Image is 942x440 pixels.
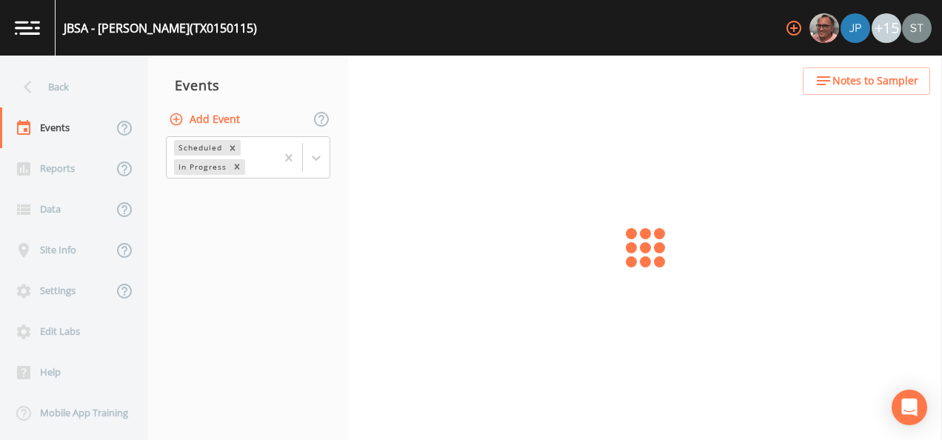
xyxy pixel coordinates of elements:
div: In Progress [174,159,229,175]
div: JBSA - [PERSON_NAME] (TX0150115) [64,19,257,37]
span: Notes to Sampler [832,72,918,90]
button: Add Event [166,106,246,133]
div: Remove Scheduled [224,140,241,156]
img: logo [15,21,40,35]
div: Joshua gere Paul [840,13,871,43]
div: Mike Franklin [809,13,840,43]
div: Open Intercom Messenger [892,390,927,425]
img: c0670e89e469b6405363224a5fca805c [902,13,932,43]
button: Notes to Sampler [803,67,930,95]
img: e2d790fa78825a4bb76dcb6ab311d44c [809,13,839,43]
div: +15 [872,13,901,43]
div: Events [148,67,348,104]
div: Remove In Progress [229,159,245,175]
div: Scheduled [174,140,224,156]
img: 41241ef155101aa6d92a04480b0d0000 [841,13,870,43]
